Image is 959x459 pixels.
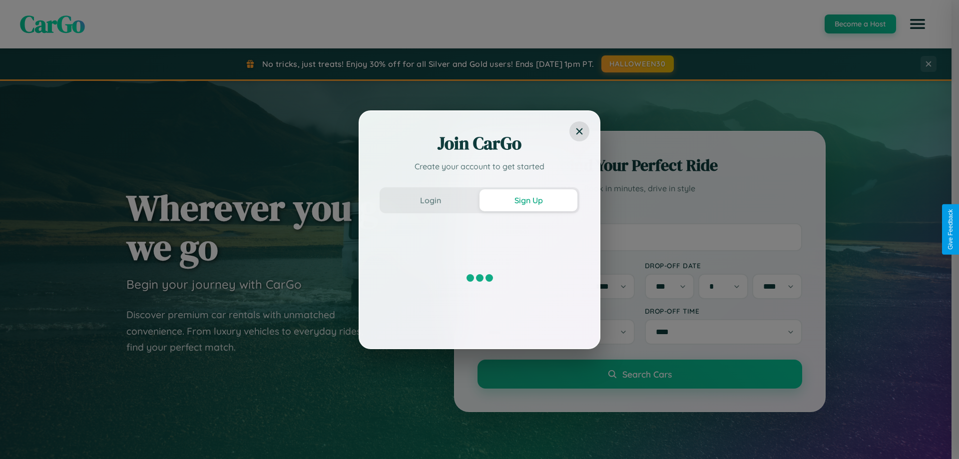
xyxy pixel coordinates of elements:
h2: Join CarGo [380,131,579,155]
iframe: Intercom live chat [10,425,34,449]
button: Login [382,189,479,211]
div: Give Feedback [947,209,954,250]
button: Sign Up [479,189,577,211]
p: Create your account to get started [380,160,579,172]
